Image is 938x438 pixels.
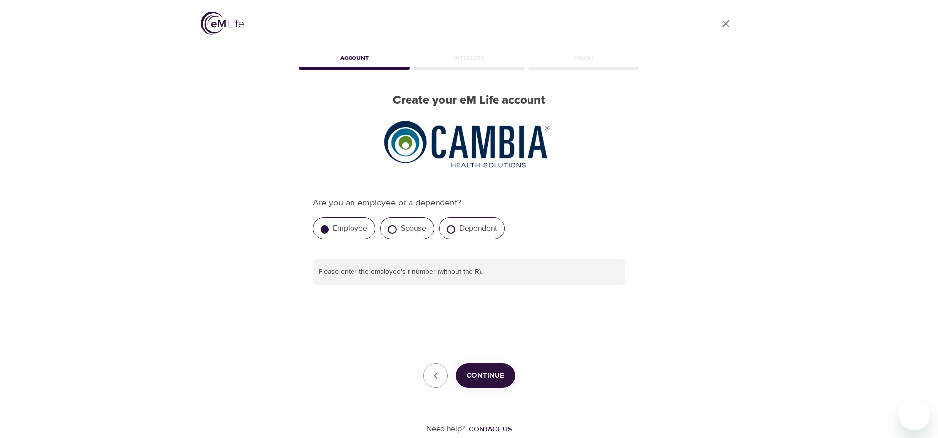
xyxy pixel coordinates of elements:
[297,93,641,108] h2: Create your eM Life account
[313,196,625,209] p: Are you an employee or a dependent?
[467,369,504,382] span: Continue
[401,223,426,233] label: Spouse
[899,399,930,430] iframe: Button to launch messaging window
[714,12,737,35] a: close
[469,424,512,434] div: Contact us
[459,223,497,233] label: Dependent
[456,363,515,388] button: Continue
[426,423,465,435] p: Need help?
[333,223,367,233] label: Employee
[201,12,244,35] img: logo
[383,119,555,169] img: Cambia%20Health%20Solutions.png
[465,424,512,434] a: Contact us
